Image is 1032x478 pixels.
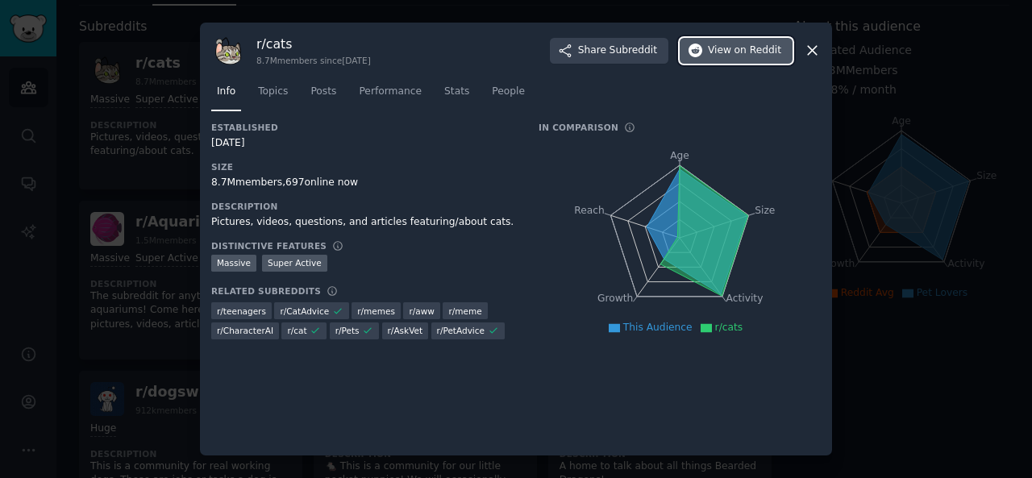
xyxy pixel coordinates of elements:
span: People [492,85,525,99]
span: r/ teenagers [217,306,266,317]
h3: Size [211,161,516,172]
tspan: Reach [574,204,605,215]
div: 8.7M members, 697 online now [211,176,516,190]
div: [DATE] [211,136,516,151]
span: Info [217,85,235,99]
span: This Audience [623,322,693,333]
h3: In Comparison [539,122,618,133]
div: Massive [211,255,256,272]
span: on Reddit [734,44,781,58]
a: Performance [353,79,427,112]
span: r/ meme [448,306,481,317]
a: People [486,79,531,112]
span: r/ CatAdvice [280,306,329,317]
div: 8.7M members since [DATE] [256,55,371,66]
a: Topics [252,79,293,112]
tspan: Activity [726,293,764,304]
span: Posts [310,85,336,99]
span: Subreddit [610,44,657,58]
span: r/ aww [409,306,434,317]
span: r/ CharacterAI [217,325,273,336]
span: Performance [359,85,422,99]
button: Viewon Reddit [680,38,793,64]
span: Stats [444,85,469,99]
span: View [708,44,781,58]
h3: Established [211,122,516,133]
img: cats [211,34,245,68]
a: Posts [305,79,342,112]
button: ShareSubreddit [550,38,668,64]
h3: Distinctive Features [211,240,327,251]
span: r/ cat [287,325,306,336]
span: Share [578,44,657,58]
h3: Related Subreddits [211,285,321,297]
tspan: Age [670,150,689,161]
h3: r/ cats [256,35,371,52]
a: Info [211,79,241,112]
span: r/ Pets [335,325,360,336]
tspan: Size [755,204,775,215]
h3: Description [211,201,516,212]
span: r/ PetAdvice [437,325,485,336]
span: r/cats [715,322,743,333]
a: Stats [439,79,475,112]
span: r/ memes [357,306,395,317]
div: Pictures, videos, questions, and articles featuring/about cats. [211,215,516,230]
span: Topics [258,85,288,99]
div: Super Active [262,255,327,272]
span: r/ AskVet [388,325,423,336]
tspan: Growth [597,293,633,304]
